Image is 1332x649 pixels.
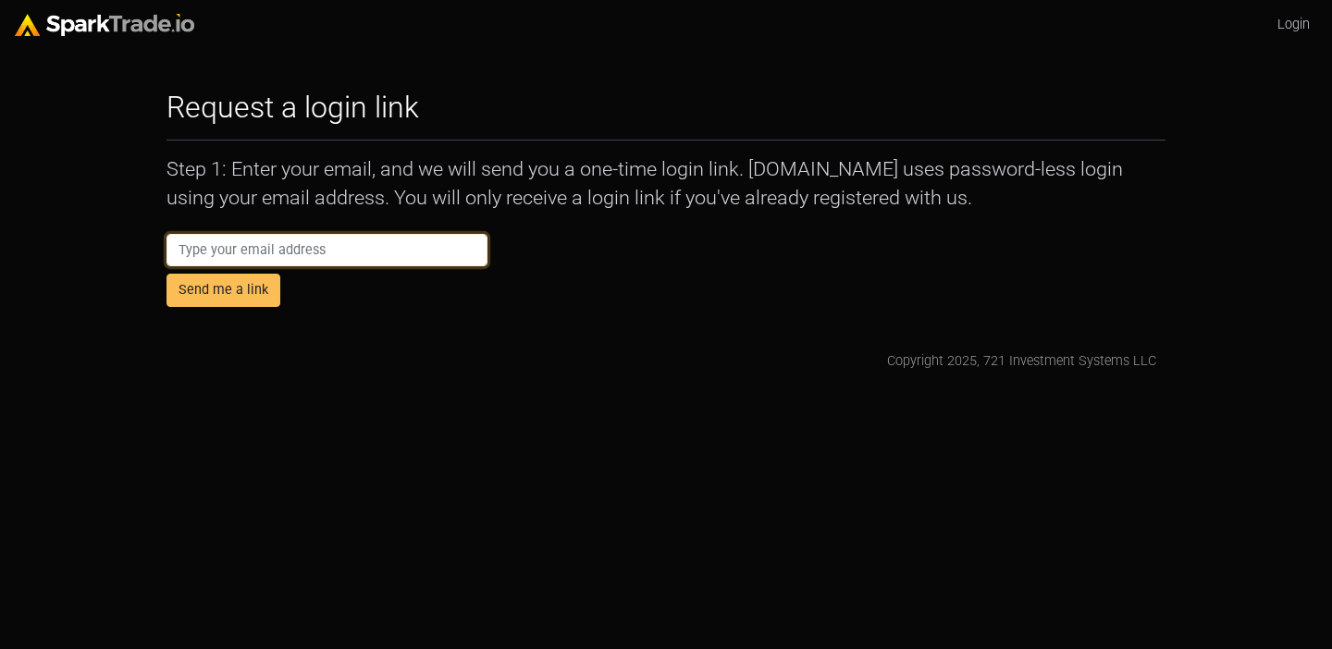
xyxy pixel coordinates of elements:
input: Type your email address [166,234,487,267]
p: Step 1: Enter your email, and we will send you a one-time login link. [DOMAIN_NAME] uses password... [166,155,1165,211]
img: sparktrade.png [15,14,194,36]
h2: Request a login link [166,90,419,125]
a: Login [1270,7,1317,43]
button: Send me a link [166,274,280,307]
div: Copyright 2025, 721 Investment Systems LLC [887,351,1156,372]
